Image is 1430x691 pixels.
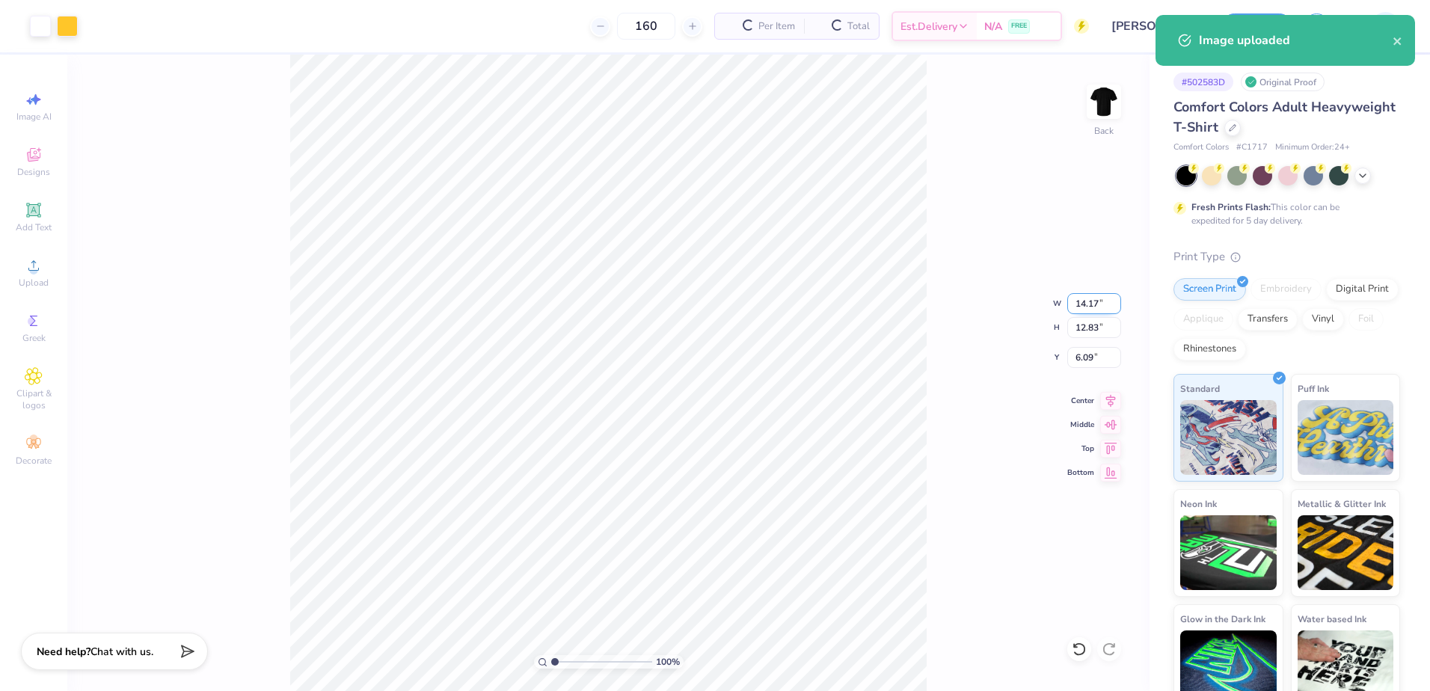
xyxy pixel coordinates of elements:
div: Image uploaded [1199,31,1393,49]
span: Per Item [758,19,795,34]
span: Minimum Order: 24 + [1275,141,1350,154]
span: Comfort Colors [1173,141,1229,154]
span: Decorate [16,455,52,467]
span: Est. Delivery [900,19,957,34]
span: Center [1067,396,1094,406]
div: Foil [1348,308,1384,331]
img: Puff Ink [1298,400,1394,475]
img: Neon Ink [1180,515,1277,590]
img: Metallic & Glitter Ink [1298,515,1394,590]
div: Back [1094,124,1114,138]
img: Back [1089,87,1119,117]
div: Print Type [1173,248,1400,265]
button: close [1393,31,1403,49]
span: Top [1067,443,1094,454]
div: # 502583D [1173,73,1233,91]
div: Original Proof [1241,73,1325,91]
span: Standard [1180,381,1220,396]
div: Rhinestones [1173,338,1246,360]
div: Embroidery [1251,278,1322,301]
div: Screen Print [1173,278,1246,301]
input: Untitled Design [1100,11,1210,41]
span: Upload [19,277,49,289]
div: Transfers [1238,308,1298,331]
div: This color can be expedited for 5 day delivery. [1191,200,1375,227]
span: Greek [22,332,46,344]
strong: Need help? [37,645,90,659]
span: Designs [17,166,50,178]
span: # C1717 [1236,141,1268,154]
span: Clipart & logos [7,387,60,411]
span: Bottom [1067,467,1094,478]
div: Applique [1173,308,1233,331]
span: Image AI [16,111,52,123]
span: FREE [1011,21,1027,31]
span: Chat with us. [90,645,153,659]
span: N/A [984,19,1002,34]
strong: Fresh Prints Flash: [1191,201,1271,213]
span: Puff Ink [1298,381,1329,396]
div: Digital Print [1326,278,1399,301]
input: – – [617,13,675,40]
span: Water based Ink [1298,611,1366,627]
span: Glow in the Dark Ink [1180,611,1265,627]
span: Add Text [16,221,52,233]
span: 100 % [656,655,680,669]
span: Total [847,19,870,34]
span: Neon Ink [1180,496,1217,512]
img: Standard [1180,400,1277,475]
span: Metallic & Glitter Ink [1298,496,1386,512]
span: Comfort Colors Adult Heavyweight T-Shirt [1173,98,1396,136]
div: Vinyl [1302,308,1344,331]
span: Middle [1067,420,1094,430]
